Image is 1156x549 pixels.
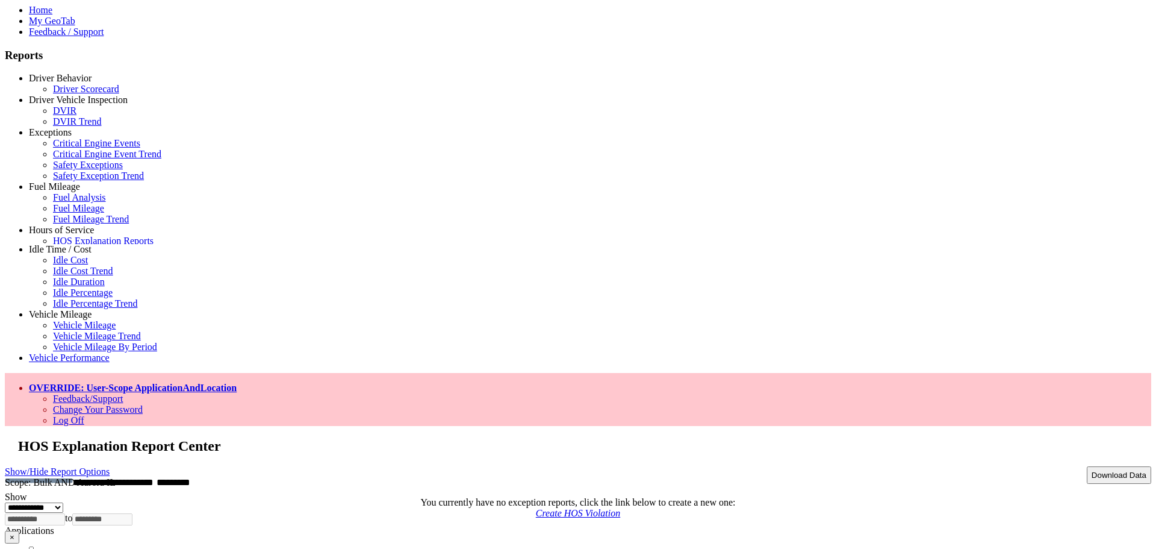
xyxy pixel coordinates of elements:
[536,508,620,518] a: Create HOS Violation
[53,105,76,116] a: DVIR
[18,438,1151,454] h2: HOS Explanation Report Center
[29,73,92,83] a: Driver Behavior
[5,492,26,502] label: Show
[29,353,110,363] a: Vehicle Performance
[53,277,105,287] a: Idle Duration
[29,181,80,192] a: Fuel Mileage
[53,116,101,127] a: DVIR Trend
[65,513,72,523] span: to
[5,525,54,536] label: Applications
[53,404,143,415] a: Change Your Password
[53,192,106,202] a: Fuel Analysis
[29,5,52,15] a: Home
[5,49,1151,62] h3: Reports
[53,203,104,213] a: Fuel Mileage
[53,394,123,404] a: Feedback/Support
[53,149,161,159] a: Critical Engine Event Trend
[53,171,144,181] a: Safety Exception Trend
[53,138,140,148] a: Critical Engine Events
[53,320,116,330] a: Vehicle Mileage
[53,160,123,170] a: Safety Exceptions
[29,244,92,254] a: Idle Time / Cost
[53,287,113,298] a: Idle Percentage
[53,84,119,94] a: Driver Scorecard
[1087,466,1151,484] button: Download Data
[5,531,19,544] button: ×
[29,95,128,105] a: Driver Vehicle Inspection
[53,331,141,341] a: Vehicle Mileage Trend
[53,415,84,425] a: Log Off
[29,27,104,37] a: Feedback / Support
[53,255,88,265] a: Idle Cost
[53,298,137,309] a: Idle Percentage Trend
[5,463,110,480] a: Show/Hide Report Options
[29,127,72,137] a: Exceptions
[53,236,154,246] a: HOS Explanation Reports
[53,266,113,276] a: Idle Cost Trend
[29,225,94,235] a: Hours of Service
[29,383,237,393] a: OVERRIDE: User-Scope ApplicationAndLocation
[5,497,1151,508] div: You currently have no exception reports, click the link below to create a new one:
[53,214,129,224] a: Fuel Mileage Trend
[5,477,116,488] span: Scope: Bulk AND Aurora IL
[53,342,157,352] a: Vehicle Mileage By Period
[29,309,92,319] a: Vehicle Mileage
[29,16,75,26] a: My GeoTab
